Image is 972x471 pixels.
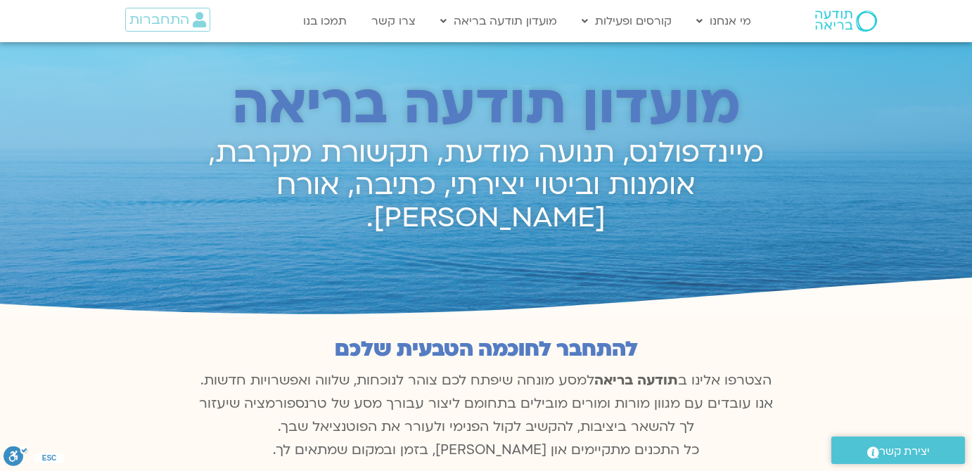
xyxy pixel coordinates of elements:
a: מועדון תודעה בריאה [433,8,564,34]
img: תודעה בריאה [815,11,877,32]
span: התחברות [129,12,189,27]
a: מי אנחנו [689,8,758,34]
span: יצירת קשר [879,442,930,461]
h2: להתחבר לחוכמה הטבעית שלכם [191,337,781,361]
h2: מיינדפולנס, תנועה מודעת, תקשורת מקרבת, אומנות וביטוי יצירתי, כתיבה, אורח [PERSON_NAME]. [190,137,782,234]
h2: מועדון תודעה בריאה [190,75,782,136]
b: תודעה בריאה [594,371,678,389]
p: הצטרפו אלינו ב למסע מונחה שיפתח לכם צוהר לנוכחות, שלווה ואפשרויות חדשות. אנו עובדים עם מגוון מורו... [191,369,781,462]
a: התחברות [125,8,210,32]
a: יצירת קשר [831,437,965,464]
a: תמכו בנו [296,8,354,34]
a: צרו קשר [364,8,423,34]
a: קורסים ופעילות [575,8,679,34]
